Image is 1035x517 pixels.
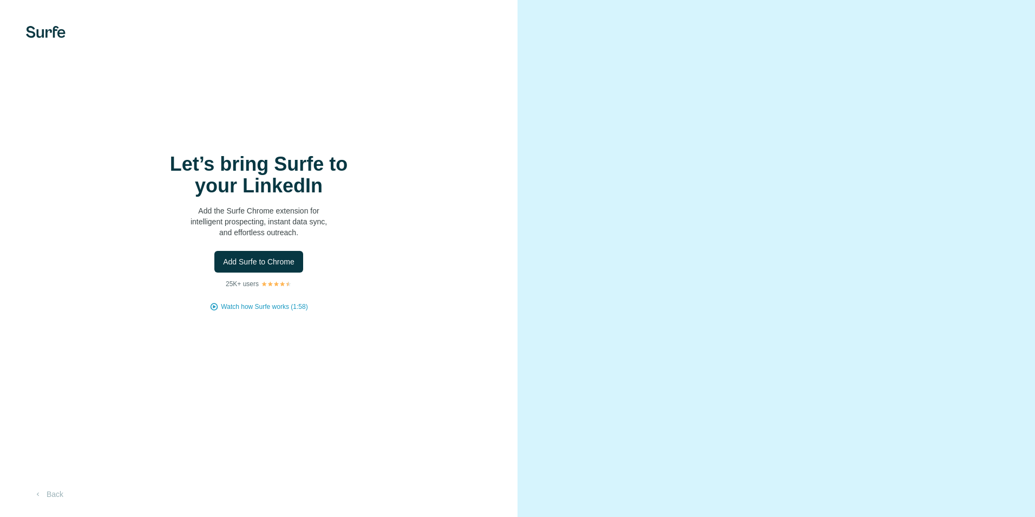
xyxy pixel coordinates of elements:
[26,26,65,38] img: Surfe's logo
[223,256,294,267] span: Add Surfe to Chrome
[221,302,307,312] button: Watch how Surfe works (1:58)
[214,251,303,273] button: Add Surfe to Chrome
[150,205,367,238] p: Add the Surfe Chrome extension for intelligent prospecting, instant data sync, and effortless out...
[26,484,71,504] button: Back
[226,279,259,289] p: 25K+ users
[261,281,292,287] img: Rating Stars
[150,153,367,197] h1: Let’s bring Surfe to your LinkedIn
